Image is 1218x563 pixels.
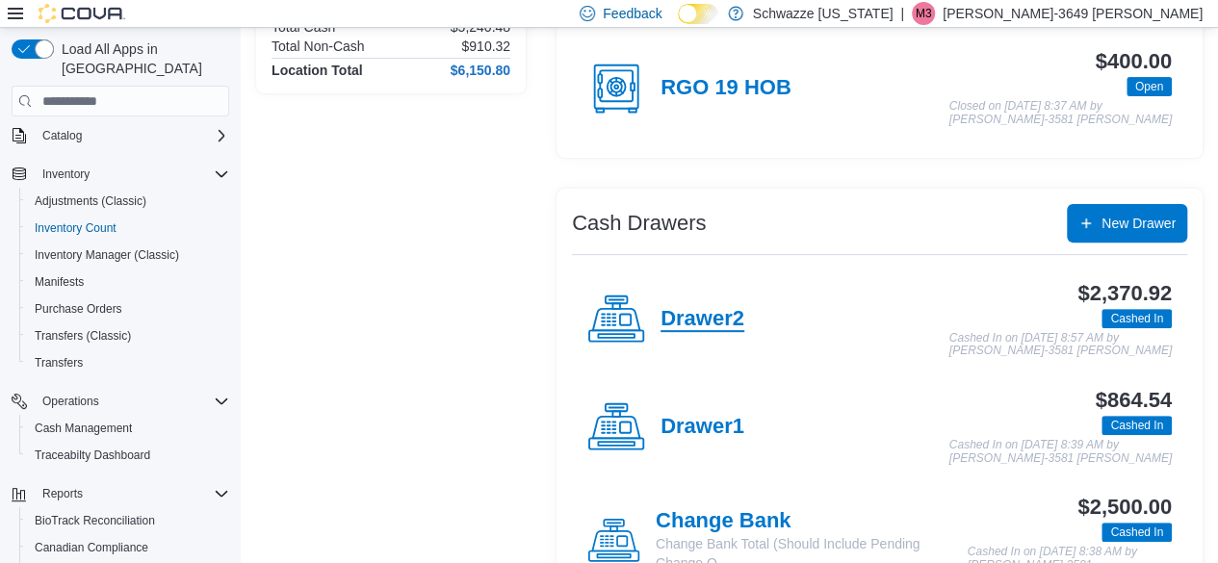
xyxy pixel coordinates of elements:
h4: RGO 19 HOB [661,76,791,101]
h3: $864.54 [1096,389,1172,412]
span: Purchase Orders [35,301,122,317]
a: Traceabilty Dashboard [27,444,158,467]
span: Cash Management [27,417,229,440]
span: Feedback [603,4,661,23]
span: Catalog [42,128,82,143]
p: | [900,2,904,25]
p: $910.32 [461,38,510,54]
button: Transfers [19,349,237,376]
span: Catalog [35,124,229,147]
span: Reports [42,486,83,501]
p: Cashed In on [DATE] 8:57 AM by [PERSON_NAME]-3581 [PERSON_NAME] [949,332,1172,358]
span: BioTrack Reconciliation [35,513,155,528]
button: Purchase Orders [19,295,237,322]
button: Inventory [35,163,97,186]
button: Catalog [4,122,237,149]
span: Cashed In [1110,310,1163,327]
span: Transfers [35,355,83,371]
span: Inventory Count [27,217,229,240]
a: Adjustments (Classic) [27,190,154,213]
button: Operations [4,388,237,415]
button: Transfers (Classic) [19,322,237,349]
span: Manifests [35,274,84,290]
span: BioTrack Reconciliation [27,509,229,532]
p: Closed on [DATE] 8:37 AM by [PERSON_NAME]-3581 [PERSON_NAME] [949,100,1172,126]
h6: Total Non-Cash [272,38,365,54]
button: Inventory Manager (Classic) [19,242,237,269]
span: Inventory Count [35,220,117,236]
input: Dark Mode [678,4,718,24]
button: Operations [35,390,107,413]
button: New Drawer [1067,204,1187,243]
h4: $6,150.80 [451,63,510,78]
button: Reports [4,480,237,507]
h3: $400.00 [1096,50,1172,73]
span: Open [1127,77,1172,96]
a: Inventory Manager (Classic) [27,243,187,267]
span: Canadian Compliance [35,540,148,555]
span: Cashed In [1110,524,1163,541]
span: M3 [916,2,932,25]
span: Dark Mode [678,24,679,25]
a: Transfers (Classic) [27,324,139,347]
span: Transfers (Classic) [35,328,131,344]
button: Cash Management [19,415,237,442]
h4: Change Bank [656,509,968,534]
span: Inventory [35,163,229,186]
button: Inventory [4,161,237,188]
span: Traceabilty Dashboard [35,448,150,463]
span: Open [1135,78,1163,95]
span: Inventory [42,166,90,182]
a: Transfers [27,351,91,374]
h3: $2,500.00 [1077,496,1172,519]
a: Canadian Compliance [27,536,156,559]
button: BioTrack Reconciliation [19,507,237,534]
span: Cashed In [1110,417,1163,434]
img: Cova [39,4,125,23]
span: Inventory Manager (Classic) [27,243,229,267]
button: Catalog [35,124,90,147]
span: Traceabilty Dashboard [27,444,229,467]
span: Cashed In [1101,309,1172,328]
span: Operations [35,390,229,413]
span: New Drawer [1101,214,1176,233]
p: Schwazze [US_STATE] [753,2,894,25]
a: Purchase Orders [27,297,130,320]
button: Inventory Count [19,215,237,242]
a: Inventory Count [27,217,124,240]
h4: Drawer2 [661,307,744,332]
div: Michael-3649 Morefield [912,2,935,25]
span: Transfers [27,351,229,374]
span: Operations [42,394,99,409]
span: Purchase Orders [27,297,229,320]
button: Adjustments (Classic) [19,188,237,215]
a: Manifests [27,270,91,294]
button: Reports [35,482,91,505]
span: Manifests [27,270,229,294]
h4: Drawer1 [661,415,744,440]
span: Cash Management [35,421,132,436]
a: Cash Management [27,417,140,440]
button: Traceabilty Dashboard [19,442,237,469]
button: Canadian Compliance [19,534,237,561]
span: Cashed In [1101,523,1172,542]
p: Cashed In on [DATE] 8:39 AM by [PERSON_NAME]-3581 [PERSON_NAME] [949,439,1172,465]
span: Reports [35,482,229,505]
h3: $2,370.92 [1077,282,1172,305]
h4: Location Total [272,63,363,78]
span: Transfers (Classic) [27,324,229,347]
span: Load All Apps in [GEOGRAPHIC_DATA] [54,39,229,78]
p: [PERSON_NAME]-3649 [PERSON_NAME] [943,2,1203,25]
span: Inventory Manager (Classic) [35,247,179,263]
span: Adjustments (Classic) [27,190,229,213]
button: Manifests [19,269,237,295]
a: BioTrack Reconciliation [27,509,163,532]
span: Adjustments (Classic) [35,193,146,209]
span: Canadian Compliance [27,536,229,559]
span: Cashed In [1101,416,1172,435]
h3: Cash Drawers [572,212,706,235]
